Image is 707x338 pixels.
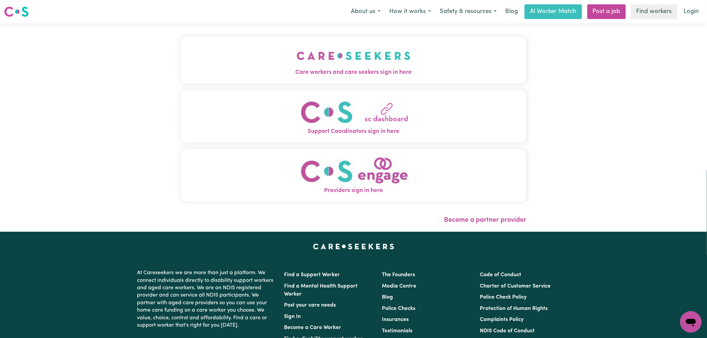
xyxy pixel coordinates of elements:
[284,272,340,278] a: Find a Support Worker
[680,4,703,19] a: Login
[346,5,385,19] button: About us
[284,314,301,319] a: Sign In
[181,37,526,83] button: Care workers and care seekers sign in here
[382,284,416,289] a: Media Centre
[4,4,29,19] a: Careseekers logo
[385,5,435,19] button: How it works
[313,244,394,249] a: Careseekers home page
[480,306,548,311] a: Protection of Human Rights
[480,284,551,289] a: Charter of Customer Service
[525,4,582,19] a: AI Worker Match
[181,186,526,195] span: Providers sign in here
[382,306,415,311] a: Police Checks
[480,272,522,278] a: Code of Conduct
[680,311,702,333] iframe: Button to launch messaging window
[284,325,341,330] a: Become a Care Worker
[284,303,336,308] a: Post your care needs
[137,267,276,332] p: At Careseekers we are more than just a platform. We connect individuals directly to disability su...
[284,284,358,297] a: Find a Mental Health Support Worker
[181,149,526,202] button: Providers sign in here
[480,328,535,334] a: NDIS Code of Conduct
[4,6,29,18] img: Careseekers logo
[181,90,526,143] button: Support Coordinators sign in here
[435,5,501,19] button: Safety & resources
[382,295,393,300] a: Blog
[181,68,526,77] span: Care workers and care seekers sign in here
[444,217,526,223] a: Become a partner provider
[480,317,524,322] a: Complaints Policy
[382,328,412,334] a: Testimonials
[480,295,527,300] a: Police Check Policy
[631,4,677,19] a: Find workers
[382,317,409,322] a: Insurances
[181,127,526,136] span: Support Coordinators sign in here
[587,4,626,19] a: Post a job
[501,4,522,19] a: Blog
[382,272,415,278] a: The Founders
